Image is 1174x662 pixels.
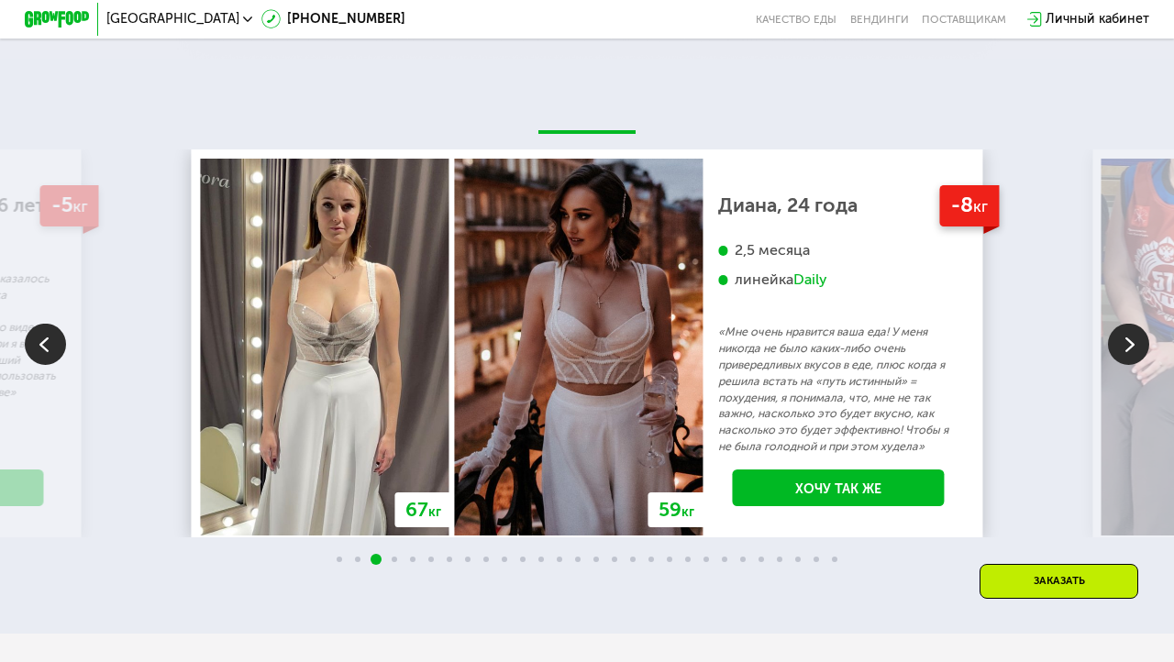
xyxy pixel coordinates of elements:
img: Slide right [1108,324,1149,365]
a: [PHONE_NUMBER] [261,9,405,28]
div: линейка [718,270,958,289]
span: кг [681,504,694,520]
p: «Мне очень нравится ваша еда! У меня никогда не было каких-либо очень привередливых вкусов в еде,... [718,324,958,454]
span: кг [72,197,87,215]
span: кг [973,197,988,215]
div: -8 [940,185,1000,226]
div: поставщикам [922,13,1006,26]
div: Диана, 24 года [718,198,958,215]
span: [GEOGRAPHIC_DATA] [106,13,239,26]
div: Заказать [980,564,1138,599]
span: кг [428,504,441,520]
div: 2,5 месяца [718,241,958,259]
div: 59 [648,492,705,527]
div: 67 [394,492,451,527]
div: -5 [40,185,99,226]
div: Личный кабинет [1046,9,1149,28]
img: Slide left [25,324,66,365]
div: Daily [793,270,827,289]
a: Хочу так же [732,469,944,506]
a: Вендинги [850,13,909,26]
a: Качество еды [756,13,836,26]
